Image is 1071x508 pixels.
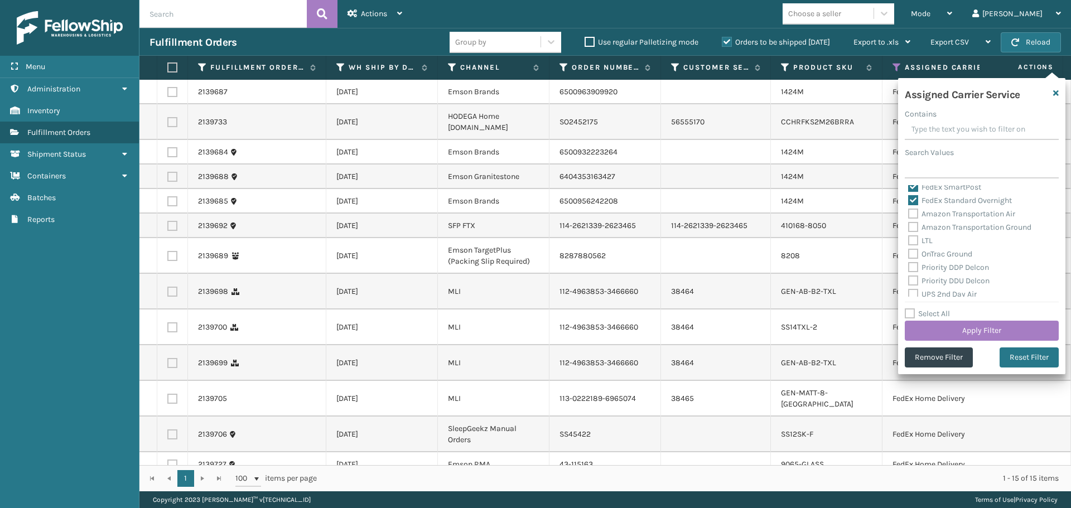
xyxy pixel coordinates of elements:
button: Reload [1001,32,1061,52]
span: Export to .xls [853,37,899,47]
td: 8287880562 [549,238,661,274]
td: 38465 [661,381,771,417]
td: Emson Brands [438,189,549,214]
span: 100 [235,473,252,484]
td: [DATE] [326,274,438,309]
td: MLI [438,274,549,309]
div: Group by [455,36,486,48]
td: 38464 [661,274,771,309]
label: Amazon Transportation Air [908,209,1015,219]
label: Use regular Palletizing mode [585,37,698,47]
span: Inventory [27,106,60,115]
td: 112-4963853-3466660 [549,309,661,345]
span: Export CSV [930,37,969,47]
button: Apply Filter [905,321,1059,341]
td: MLI [438,345,549,381]
label: Orders to be shipped [DATE] [722,37,830,47]
td: MLI [438,381,549,417]
td: SS45422 [549,417,661,452]
div: Choose a seller [788,8,841,20]
td: MLI [438,309,549,345]
span: Actions [983,58,1060,76]
a: 2139689 [198,250,228,262]
label: WH Ship By Date [349,62,416,72]
span: Containers [27,171,66,181]
label: Priority DDP Delcon [908,263,989,272]
td: [DATE] [326,165,438,189]
label: FedEx Standard Overnight [908,196,1012,205]
td: [DATE] [326,104,438,140]
a: 1424M [781,147,804,157]
a: GEN-AB-B2-TXL [781,287,836,296]
label: Priority DDU Delcon [908,276,990,286]
label: LTL [908,236,933,245]
span: Mode [911,9,930,18]
td: Emson TargetPlus (Packing Slip Required) [438,238,549,274]
td: 6500932223264 [549,140,661,165]
td: SFP FTX [438,214,549,238]
a: 1424M [781,172,804,181]
a: GEN-AB-B2-TXL [781,358,836,367]
a: 410168-8050 [781,221,826,230]
a: 1424M [781,196,804,206]
a: 2139685 [198,196,228,207]
td: 38464 [661,309,771,345]
label: Amazon Transportation Ground [908,222,1031,232]
td: 38464 [661,345,771,381]
a: SS12SK-F [781,429,813,439]
span: Menu [26,62,45,71]
td: [DATE] [326,452,438,477]
input: Type the text you wish to filter on [905,120,1059,140]
td: [DATE] [326,238,438,274]
label: Product SKU [793,62,861,72]
span: Shipment Status [27,149,86,159]
td: 6500956242208 [549,189,661,214]
a: 2139706 [198,429,227,440]
a: 2139692 [198,220,228,231]
a: 2139700 [198,322,227,333]
label: Order Number [572,62,639,72]
a: 2139733 [198,117,227,128]
td: 112-4963853-3466660 [549,345,661,381]
td: 113-0222189-6965074 [549,381,661,417]
label: Search Values [905,147,954,158]
td: 112-4963853-3466660 [549,274,661,309]
a: 2139698 [198,286,228,297]
label: FedEx SmartPost [908,182,981,192]
a: GEN-MATT-8-[GEOGRAPHIC_DATA] [781,388,853,409]
a: 1424M [781,87,804,96]
td: 114-2621339-2623465 [549,214,661,238]
td: [DATE] [326,214,438,238]
td: Emson Granitestone [438,165,549,189]
label: Customer Service Order Number [683,62,749,72]
a: Privacy Policy [1015,496,1058,504]
a: 2139688 [198,171,229,182]
td: Emson RMA [438,452,549,477]
a: 8208 [781,251,800,260]
h3: Fulfillment Orders [149,36,237,49]
p: Copyright 2023 [PERSON_NAME]™ v [TECHNICAL_ID] [153,491,311,508]
td: [DATE] [326,381,438,417]
span: Reports [27,215,55,224]
td: Emson Brands [438,80,549,104]
a: Terms of Use [975,496,1014,504]
span: Fulfillment Orders [27,128,90,137]
h4: Assigned Carrier Service [905,85,1020,101]
div: 1 - 15 of 15 items [332,473,1059,484]
label: Select All [905,309,950,318]
td: Emson Brands [438,140,549,165]
td: 6404353163427 [549,165,661,189]
a: 2139727 [198,459,226,470]
label: Assigned Carrier Service [905,62,1054,72]
td: [DATE] [326,80,438,104]
a: SS14TXL-2 [781,322,817,332]
td: [DATE] [326,345,438,381]
a: 2139687 [198,86,228,98]
span: Actions [361,9,387,18]
label: Channel [460,62,528,72]
td: [DATE] [326,189,438,214]
td: 6500963909920 [549,80,661,104]
span: items per page [235,470,317,487]
div: | [975,491,1058,508]
label: OnTrac Ground [908,249,972,259]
